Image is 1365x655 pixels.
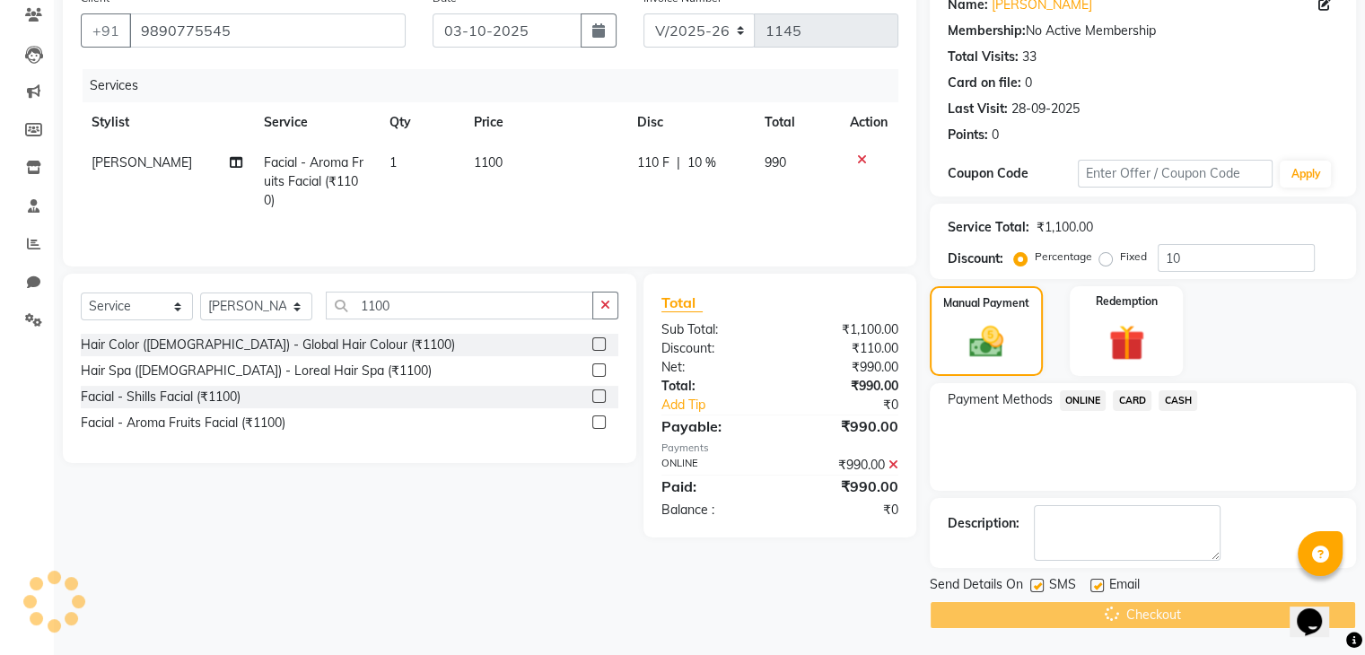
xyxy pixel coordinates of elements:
span: Facial - Aroma Fruits Facial (₹1100) [264,154,363,208]
th: Disc [626,102,754,143]
div: Facial - Shills Facial (₹1100) [81,388,241,406]
th: Stylist [81,102,253,143]
div: Service Total: [948,218,1029,237]
div: Payments [661,441,898,456]
input: Search or Scan [326,292,593,319]
div: Net: [648,358,780,377]
div: Discount: [948,249,1003,268]
div: ₹990.00 [780,377,912,396]
span: Total [661,293,703,312]
span: [PERSON_NAME] [92,154,192,170]
th: Service [253,102,379,143]
th: Action [839,102,898,143]
span: 1 [389,154,397,170]
img: _gift.svg [1098,320,1156,365]
div: ₹990.00 [780,456,912,475]
div: ₹990.00 [780,358,912,377]
label: Manual Payment [943,295,1029,311]
div: Coupon Code [948,164,1078,183]
span: 110 F [637,153,669,172]
button: Apply [1280,161,1331,188]
div: Services [83,69,912,102]
div: ₹110.00 [780,339,912,358]
th: Price [463,102,626,143]
span: 10 % [687,153,716,172]
div: Hair Color ([DEMOGRAPHIC_DATA]) - Global Hair Colour (₹1100) [81,336,455,354]
div: ₹1,100.00 [1037,218,1093,237]
div: Paid: [648,476,780,497]
div: 0 [1025,74,1032,92]
iframe: chat widget [1290,583,1347,637]
span: Send Details On [930,575,1023,598]
span: Email [1109,575,1140,598]
div: ₹1,100.00 [780,320,912,339]
div: ₹0 [780,501,912,520]
span: ONLINE [1060,390,1107,411]
div: Points: [948,126,988,144]
div: Total: [648,377,780,396]
span: | [677,153,680,172]
div: Facial - Aroma Fruits Facial (₹1100) [81,414,285,432]
div: 0 [992,126,999,144]
div: ₹990.00 [780,476,912,497]
div: Sub Total: [648,320,780,339]
span: SMS [1049,575,1076,598]
input: Search by Name/Mobile/Email/Code [129,13,406,48]
div: Last Visit: [948,100,1008,118]
div: Balance : [648,501,780,520]
label: Percentage [1035,249,1092,265]
label: Fixed [1120,249,1147,265]
div: 33 [1022,48,1037,66]
a: Add Tip [648,396,801,415]
div: No Active Membership [948,22,1338,40]
th: Total [754,102,839,143]
div: 28-09-2025 [1011,100,1080,118]
span: CARD [1113,390,1151,411]
div: Total Visits: [948,48,1019,66]
div: Card on file: [948,74,1021,92]
div: ONLINE [648,456,780,475]
div: Payable: [648,415,780,437]
img: _cash.svg [958,322,1014,362]
div: Membership: [948,22,1026,40]
div: Description: [948,514,1019,533]
label: Redemption [1096,293,1158,310]
th: Qty [379,102,463,143]
div: Discount: [648,339,780,358]
input: Enter Offer / Coupon Code [1078,160,1273,188]
span: 990 [765,154,786,170]
div: ₹0 [801,396,911,415]
div: Hair Spa ([DEMOGRAPHIC_DATA]) - Loreal Hair Spa (₹1100) [81,362,432,380]
span: 1100 [474,154,503,170]
span: Payment Methods [948,390,1053,409]
span: CASH [1159,390,1197,411]
button: +91 [81,13,131,48]
div: ₹990.00 [780,415,912,437]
